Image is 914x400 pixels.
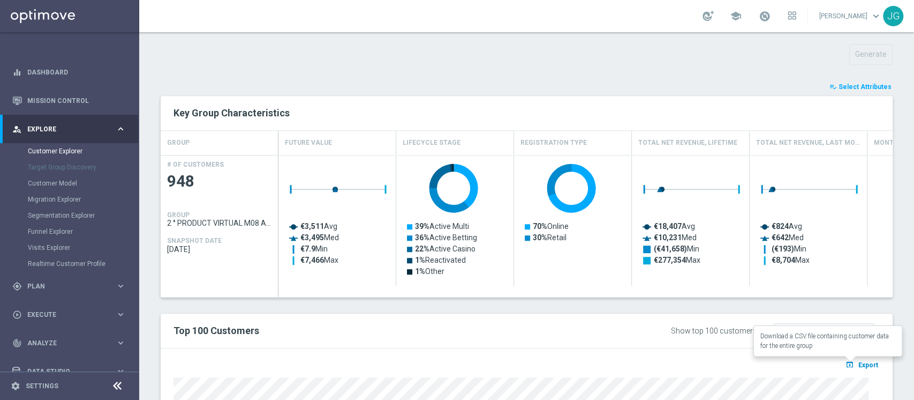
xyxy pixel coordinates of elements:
div: Funnel Explorer [28,224,138,240]
i: open_in_browser [845,360,857,369]
tspan: (€193) [772,245,794,254]
span: 948 [167,171,272,192]
tspan: €10,231 [654,233,682,242]
button: play_circle_outline Execute keyboard_arrow_right [12,310,126,319]
button: person_search Explore keyboard_arrow_right [12,125,126,134]
a: Customer Model [28,179,111,188]
i: keyboard_arrow_right [116,338,126,348]
text: Online [533,222,569,231]
text: Min [772,245,806,254]
button: Data Studio keyboard_arrow_right [12,367,126,376]
div: Migration Explorer [28,191,138,208]
div: JG [883,6,903,26]
i: equalizer [12,68,22,77]
text: Reactivated [415,256,466,264]
tspan: 22% [415,245,429,253]
div: Target Group Discovery [28,159,138,175]
h4: GROUP [167,134,190,152]
i: track_changes [12,338,22,348]
a: Customer Explorer [28,147,111,155]
text: Avg [654,222,695,231]
a: Migration Explorer [28,195,111,204]
tspan: 70% [533,222,547,231]
tspan: €642 [772,233,789,242]
a: Dashboard [27,58,126,86]
div: Realtime Customer Profile [28,256,138,272]
a: Visits Explorer [28,243,111,252]
a: Segmentation Explorer [28,211,111,220]
h2: Top 100 Customers [173,324,579,337]
tspan: 1% [415,256,425,264]
text: Max [654,256,700,264]
text: Med [300,233,339,242]
div: Press SPACE to select this row. [161,155,278,286]
tspan: €7,466 [300,256,324,264]
span: school [730,10,742,22]
span: Explore [27,126,116,132]
h4: Registration Type [520,134,587,152]
div: equalizer Dashboard [12,68,126,77]
text: Max [300,256,338,264]
div: Customer Model [28,175,138,191]
i: gps_fixed [12,282,22,291]
h2: Key Group Characteristics [173,107,880,120]
text: Med [654,233,697,242]
i: keyboard_arrow_right [116,281,126,291]
span: Analyze [27,340,116,346]
tspan: €7.9 [300,245,315,253]
div: Dashboard [12,58,126,86]
span: Plan [27,283,116,290]
div: Segmentation Explorer [28,208,138,224]
span: Select Attributes [839,83,892,91]
a: Settings [26,383,58,389]
h4: SNAPSHOT DATE [167,237,222,245]
tspan: 1% [415,267,425,276]
h4: # OF CUSTOMERS [167,161,224,168]
div: Analyze [12,338,116,348]
i: settings [11,381,20,391]
tspan: €3,511 [300,222,324,231]
i: keyboard_arrow_right [116,366,126,376]
h4: GROUP [167,211,190,219]
span: Data Studio [27,368,116,375]
text: Max [772,256,810,264]
button: track_changes Analyze keyboard_arrow_right [12,339,126,347]
text: Other [415,267,444,276]
i: play_circle_outline [12,310,22,320]
text: Active Casino [415,245,475,253]
i: playlist_add_check [829,83,837,91]
button: open_in_browser Export [844,358,880,372]
span: 2025-08-26 [167,245,272,254]
span: Execute [27,312,116,318]
div: Plan [12,282,116,291]
div: Visits Explorer [28,240,138,256]
tspan: 36% [415,233,429,242]
button: gps_fixed Plan keyboard_arrow_right [12,282,126,291]
button: Generate [849,44,893,65]
div: Mission Control [12,86,126,115]
h4: Future Value [285,134,332,152]
tspan: €18,407 [654,222,682,231]
a: Realtime Customer Profile [28,260,111,268]
h4: Total Net Revenue, Last Month [756,134,860,152]
span: 2 ° PRODUCT VIRTUAL M08 ALL 28.08 [167,219,272,227]
text: Med [772,233,804,242]
div: Explore [12,124,116,134]
a: [PERSON_NAME]keyboard_arrow_down [818,8,883,24]
div: Data Studio [12,367,116,376]
text: Min [300,245,328,253]
text: Min [654,245,699,254]
text: Active Betting [415,233,477,242]
h4: Lifecycle Stage [403,134,460,152]
button: playlist_add_check Select Attributes [828,81,893,93]
i: person_search [12,124,22,134]
tspan: 30% [533,233,547,242]
div: Mission Control [12,97,126,105]
a: Funnel Explorer [28,227,111,236]
tspan: €8,704 [772,256,796,264]
div: Customer Explorer [28,143,138,159]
